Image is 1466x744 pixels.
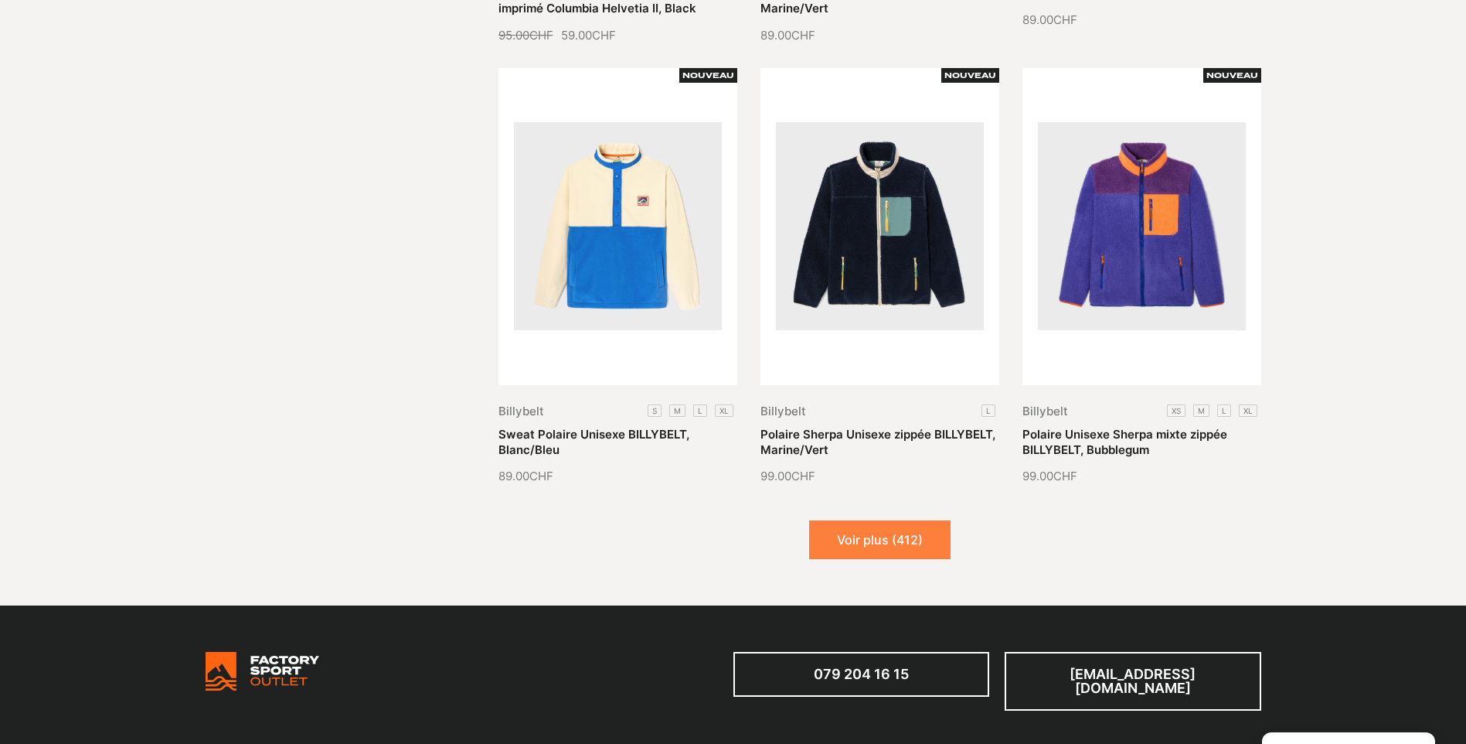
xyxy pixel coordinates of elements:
a: 079 204 16 15 [733,652,990,697]
a: Polaire Unisexe Sherpa mixte zippée BILLYBELT, Bubblegum [1022,427,1227,457]
button: Voir plus (412) [809,520,951,559]
a: Sweat Polaire Unisexe BILLYBELT, Blanc/Bleu [498,427,689,457]
img: Bricks Woocommerce Starter [206,652,319,691]
a: [EMAIL_ADDRESS][DOMAIN_NAME] [1005,652,1261,711]
a: Polaire Sherpa Unisexe zippée BILLYBELT, Marine/Vert [760,427,995,457]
